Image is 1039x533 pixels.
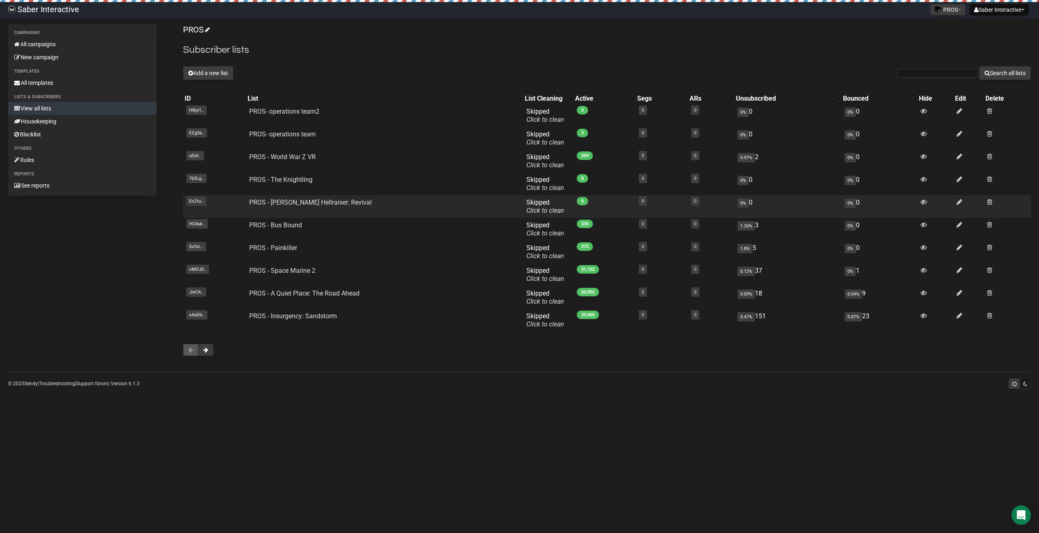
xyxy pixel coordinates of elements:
td: 0 [734,104,841,127]
td: 23 [841,309,917,332]
a: Click to clean [526,161,564,169]
a: Click to clean [526,116,564,123]
span: 0% [737,199,749,208]
div: Bounced [843,95,909,103]
a: 0 [694,176,696,181]
span: 1.26% [737,221,755,231]
span: 32,060 [577,311,599,319]
span: HC4uk.. [186,219,208,229]
a: 0 [642,267,644,272]
span: 20,052 [577,288,599,296]
td: 0 [841,241,917,263]
span: Skipped [526,289,564,305]
span: EZg3a.. [186,128,207,138]
div: Delete [985,95,1029,103]
a: Click to clean [526,320,564,328]
th: Delete: No sort applied, sorting is disabled [984,93,1031,104]
div: ARs [690,95,726,103]
span: 235 [577,220,593,228]
td: 0 [734,195,841,218]
th: Edit: No sort applied, sorting is disabled [953,93,984,104]
a: PROS- operations team [249,130,316,138]
span: 0% [845,199,856,208]
a: 0 [642,199,644,204]
span: 0 [577,197,588,205]
a: 0 [694,221,696,227]
a: 0 [694,267,696,272]
a: All templates [8,76,157,89]
a: Blacklist [8,128,157,141]
span: 0.12% [737,267,755,276]
td: 9 [841,286,917,309]
a: 0 [642,130,644,136]
li: Others [8,144,157,153]
td: 151 [734,309,841,332]
td: 37 [734,263,841,286]
a: 0 [694,244,696,249]
a: 0 [642,153,644,158]
a: PROS [183,25,209,35]
a: New campaign [8,51,157,64]
td: 0 [841,173,917,195]
span: 1.8% [737,244,752,253]
a: PROS- operations team2 [249,108,319,115]
th: ID: No sort applied, sorting is disabled [183,93,246,104]
span: 0 [577,174,588,183]
span: 0.04% [845,289,862,299]
td: 0 [734,127,841,150]
th: Bounced: No sort applied, activate to apply an ascending sort [841,93,917,104]
span: 0.07% [845,312,862,322]
a: View all lists [8,102,157,115]
span: ScfsL.. [186,242,206,251]
a: All campaigns [8,38,157,51]
img: favicons [935,6,941,13]
span: 0% [845,153,856,162]
span: 0.47% [737,312,755,322]
button: Add a new list [183,66,233,80]
a: PROS - The Knightling [249,176,313,183]
span: 0% [737,108,749,117]
span: 0.09% [737,289,755,299]
a: Housekeeping [8,115,157,128]
a: PROS - Bus Bound [249,221,302,229]
a: Click to clean [526,138,564,146]
a: PROS - [PERSON_NAME] Hellraiser: Revival [249,199,372,206]
a: 0 [642,289,644,295]
span: 3 [577,106,588,114]
a: 0 [642,312,644,317]
h2: Subscriber lists [183,43,1031,57]
span: Skipped [526,221,564,237]
td: 0 [841,104,917,127]
span: 0% [737,176,749,185]
span: 0% [845,221,856,231]
a: Click to clean [526,207,564,214]
a: Click to clean [526,229,564,237]
div: Unsubscribed [736,95,833,103]
th: ARs: No sort applied, activate to apply an ascending sort [688,93,734,104]
a: Troubleshooting [39,381,75,386]
div: ID [185,95,244,103]
th: Hide: No sort applied, sorting is disabled [917,93,953,104]
td: 0 [841,195,917,218]
span: 763Lg.. [186,174,207,183]
td: 0 [841,127,917,150]
td: 18 [734,286,841,309]
th: Unsubscribed: No sort applied, activate to apply an ascending sort [734,93,841,104]
span: 273 [577,242,593,251]
th: Segs: No sort applied, activate to apply an ascending sort [636,93,688,104]
span: sAaD6.. [186,310,207,319]
span: Skipped [526,176,564,192]
a: PROS - Painkiller [249,244,297,252]
a: Rules [8,153,157,166]
a: PROS - World War Z VR [249,153,316,161]
a: Click to clean [526,275,564,283]
span: Skipped [526,312,564,328]
p: © 2025 | | | Version 6.1.3 [8,379,140,388]
a: Sendy [24,381,38,386]
td: 0 [841,150,917,173]
a: Support forum [76,381,108,386]
span: 0% [737,130,749,140]
a: 0 [694,153,696,158]
span: Skipped [526,108,564,123]
span: 0% [845,244,856,253]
